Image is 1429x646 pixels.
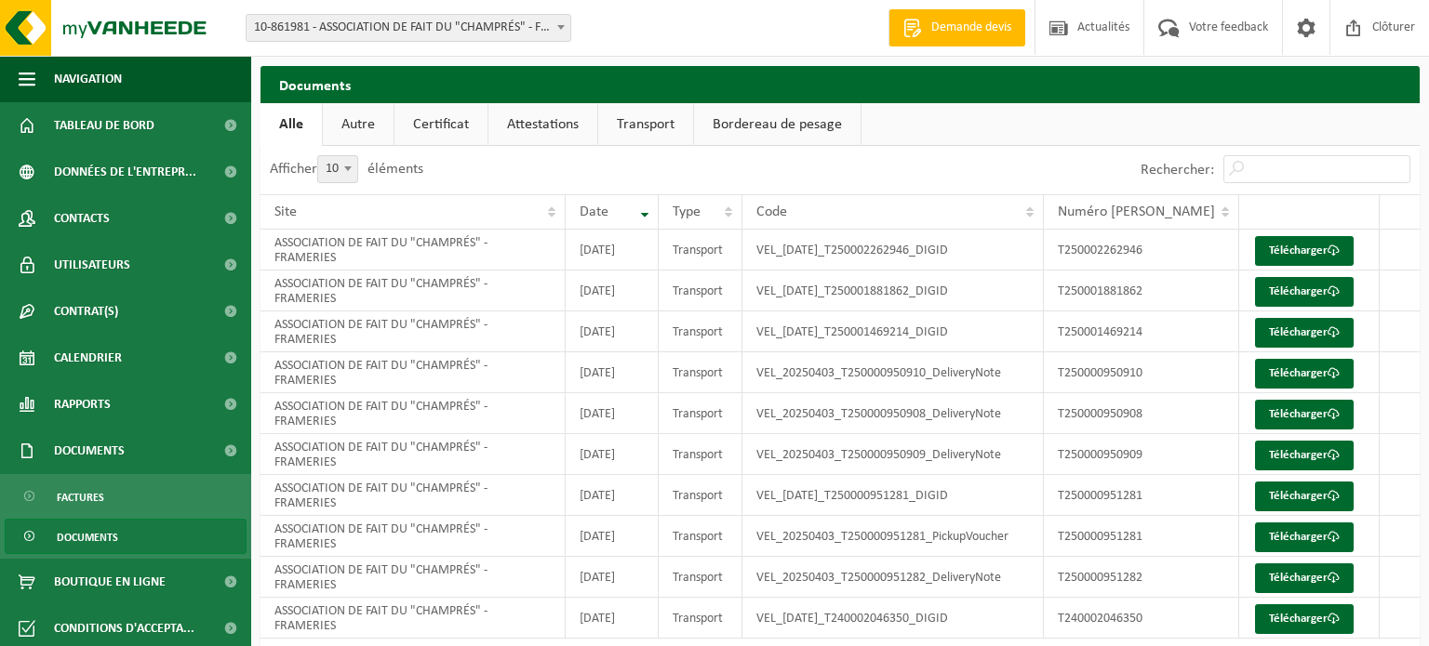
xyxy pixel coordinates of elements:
td: ASSOCIATION DE FAIT DU "CHAMPRÉS" - FRAMERIES [260,352,566,393]
td: T250002262946 [1044,230,1239,270]
a: Télécharger [1255,318,1354,348]
span: Navigation [54,56,122,102]
span: Rapports [54,381,111,428]
span: Contacts [54,195,110,242]
a: Certificat [394,103,487,146]
td: VEL_20250403_T250000951282_DeliveryNote [742,557,1044,598]
td: Transport [659,475,742,516]
td: [DATE] [566,311,659,352]
label: Rechercher: [1141,163,1214,178]
a: Télécharger [1255,277,1354,307]
a: Télécharger [1255,563,1354,593]
td: Transport [659,393,742,434]
td: T250000951281 [1044,516,1239,557]
td: VEL_[DATE]_T250001469214_DIGID [742,311,1044,352]
a: Télécharger [1255,481,1354,511]
a: Transport [598,103,693,146]
span: Documents [54,428,125,474]
a: Demande devis [888,9,1025,46]
a: Télécharger [1255,400,1354,429]
td: T240002046350 [1044,598,1239,639]
span: 10-861981 - ASSOCIATION DE FAIT DU "CHAMPRÉS" - FRAMERIES [247,15,570,41]
td: Transport [659,516,742,557]
td: ASSOCIATION DE FAIT DU "CHAMPRÉS" - FRAMERIES [260,434,566,475]
h2: Documents [260,66,1420,102]
td: T250001469214 [1044,311,1239,352]
span: Tableau de bord [54,102,154,149]
span: Calendrier [54,335,122,381]
td: VEL_20250403_T250000950910_DeliveryNote [742,352,1044,393]
a: Télécharger [1255,236,1354,266]
td: [DATE] [566,393,659,434]
td: Transport [659,230,742,270]
td: [DATE] [566,352,659,393]
td: VEL_[DATE]_T250000951281_DIGID [742,475,1044,516]
td: T250000950908 [1044,393,1239,434]
td: Transport [659,434,742,475]
span: Code [756,204,787,219]
td: ASSOCIATION DE FAIT DU "CHAMPRÉS" - FRAMERIES [260,311,566,352]
td: [DATE] [566,475,659,516]
span: Utilisateurs [54,242,130,288]
span: 10 [318,156,357,182]
td: ASSOCIATION DE FAIT DU "CHAMPRÉS" - FRAMERIES [260,598,566,639]
td: VEL_20250403_T250000951281_PickupVoucher [742,516,1044,557]
td: ASSOCIATION DE FAIT DU "CHAMPRÉS" - FRAMERIES [260,516,566,557]
span: Site [274,204,297,219]
span: Documents [57,520,118,555]
a: Bordereau de pesage [694,103,861,146]
a: Télécharger [1255,522,1354,552]
td: VEL_[DATE]_T250002262946_DIGID [742,230,1044,270]
label: Afficher éléments [270,162,423,177]
td: ASSOCIATION DE FAIT DU "CHAMPRÉS" - FRAMERIES [260,270,566,311]
td: Transport [659,557,742,598]
td: ASSOCIATION DE FAIT DU "CHAMPRÉS" - FRAMERIES [260,557,566,598]
td: VEL_20250403_T250000950908_DeliveryNote [742,393,1044,434]
td: Transport [659,598,742,639]
span: Demande devis [927,19,1016,37]
a: Alle [260,103,322,146]
a: Documents [5,519,247,554]
a: Attestations [488,103,597,146]
td: T250000950909 [1044,434,1239,475]
span: 10-861981 - ASSOCIATION DE FAIT DU "CHAMPRÉS" - FRAMERIES [246,14,571,42]
td: [DATE] [566,270,659,311]
td: [DATE] [566,434,659,475]
td: VEL_20250403_T250000950909_DeliveryNote [742,434,1044,475]
span: Données de l'entrepr... [54,149,196,195]
td: VEL_[DATE]_T240002046350_DIGID [742,598,1044,639]
td: [DATE] [566,516,659,557]
span: Date [580,204,608,219]
td: Transport [659,270,742,311]
span: Numéro [PERSON_NAME] [1058,204,1215,219]
td: VEL_[DATE]_T250001881862_DIGID [742,270,1044,311]
a: Télécharger [1255,359,1354,389]
td: [DATE] [566,598,659,639]
td: Transport [659,352,742,393]
span: Type [673,204,701,219]
td: T250000950910 [1044,352,1239,393]
td: Transport [659,311,742,352]
td: ASSOCIATION DE FAIT DU "CHAMPRÉS" - FRAMERIES [260,475,566,516]
span: Boutique en ligne [54,559,166,605]
td: [DATE] [566,557,659,598]
td: T250000951281 [1044,475,1239,516]
span: Contrat(s) [54,288,118,335]
a: Factures [5,479,247,514]
td: T250001881862 [1044,270,1239,311]
span: Factures [57,480,104,515]
td: T250000951282 [1044,557,1239,598]
a: Autre [323,103,394,146]
a: Télécharger [1255,604,1354,634]
span: 10 [317,155,358,183]
td: ASSOCIATION DE FAIT DU "CHAMPRÉS" - FRAMERIES [260,230,566,270]
td: [DATE] [566,230,659,270]
a: Télécharger [1255,441,1354,470]
td: ASSOCIATION DE FAIT DU "CHAMPRÉS" - FRAMERIES [260,393,566,434]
